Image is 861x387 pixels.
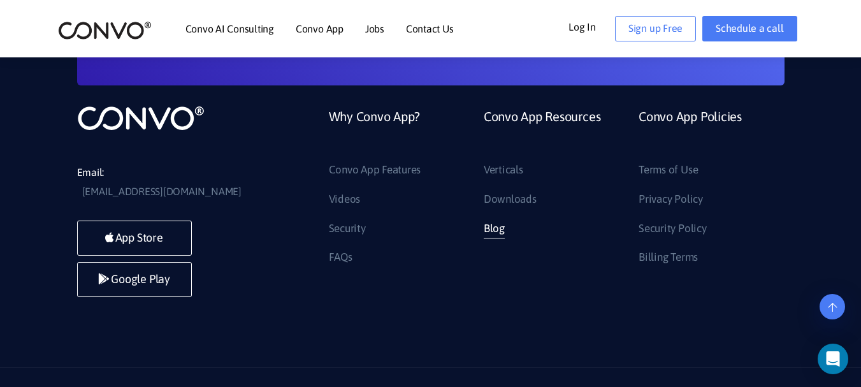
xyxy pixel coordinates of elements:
[77,105,205,131] img: logo_not_found
[329,219,366,239] a: Security
[77,221,192,256] a: App Store
[702,16,797,41] a: Schedule a call
[818,344,848,374] div: Open Intercom Messenger
[329,105,421,160] a: Why Convo App?
[406,24,454,34] a: Contact Us
[639,189,703,210] a: Privacy Policy
[329,189,361,210] a: Videos
[639,247,698,268] a: Billing Terms
[58,20,152,40] img: logo_2.png
[365,24,384,34] a: Jobs
[639,160,698,180] a: Terms of Use
[329,160,421,180] a: Convo App Features
[568,16,615,36] a: Log In
[77,163,268,201] li: Email:
[484,219,505,239] a: Blog
[319,105,785,277] div: Footer
[639,219,706,239] a: Security Policy
[484,189,537,210] a: Downloads
[77,262,192,297] a: Google Play
[484,105,600,160] a: Convo App Resources
[329,247,352,268] a: FAQs
[484,160,523,180] a: Verticals
[185,24,274,34] a: Convo AI Consulting
[296,24,344,34] a: Convo App
[615,16,696,41] a: Sign up Free
[82,182,242,201] a: [EMAIL_ADDRESS][DOMAIN_NAME]
[639,105,742,160] a: Convo App Policies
